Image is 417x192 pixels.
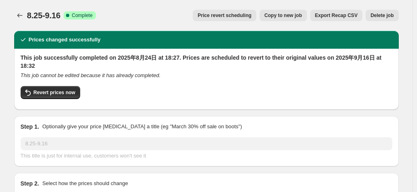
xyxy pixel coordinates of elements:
[72,12,92,19] span: Complete
[42,123,242,131] p: Optionally give your price [MEDICAL_DATA] a title (eg "March 30% off sale on boots")
[21,123,39,131] h2: Step 1.
[21,86,80,99] button: Revert prices now
[370,12,394,19] span: Delete job
[198,12,251,19] span: Price revert scheduling
[193,10,256,21] button: Price revert scheduling
[21,72,161,78] i: This job cannot be edited because it has already completed.
[366,10,398,21] button: Delete job
[264,12,302,19] span: Copy to new job
[310,10,362,21] button: Export Recap CSV
[21,179,39,188] h2: Step 2.
[29,36,101,44] h2: Prices changed successfully
[21,54,392,70] h2: This job successfully completed on 2025年8月24日 at 18:27. Prices are scheduled to revert to their o...
[21,137,392,150] input: 30% off holiday sale
[14,10,26,21] button: Price change jobs
[260,10,307,21] button: Copy to new job
[27,11,61,20] span: 8.25-9.16
[315,12,357,19] span: Export Recap CSV
[34,89,75,96] span: Revert prices now
[42,179,128,188] p: Select how the prices should change
[21,153,146,159] span: This title is just for internal use, customers won't see it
